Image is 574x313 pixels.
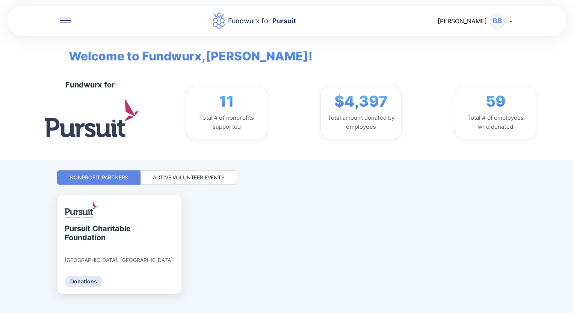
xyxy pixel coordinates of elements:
[327,113,395,131] div: Total amount donated by employees
[219,92,234,110] span: 11
[486,92,506,110] span: 59
[334,92,388,110] span: $4,397
[65,257,173,263] div: [GEOGRAPHIC_DATA], [GEOGRAPHIC_DATA]
[65,80,115,89] div: Fundwurx for
[57,36,313,65] span: Welcome to Fundwurx, [PERSON_NAME] !
[45,100,139,137] img: logo.jpg
[461,113,530,131] div: Total # of employees who donated
[69,174,128,181] div: Nonprofit Partners
[192,113,261,131] div: Total # of nonprofits supported
[438,17,487,25] span: [PERSON_NAME]
[271,17,296,25] span: Pursuit
[65,276,103,287] div: Donations
[65,224,133,242] div: Pursuit Charitable Foundation
[490,14,505,29] div: BB
[153,174,225,181] div: Active Volunteer Events
[228,16,296,26] div: Fundwurx for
